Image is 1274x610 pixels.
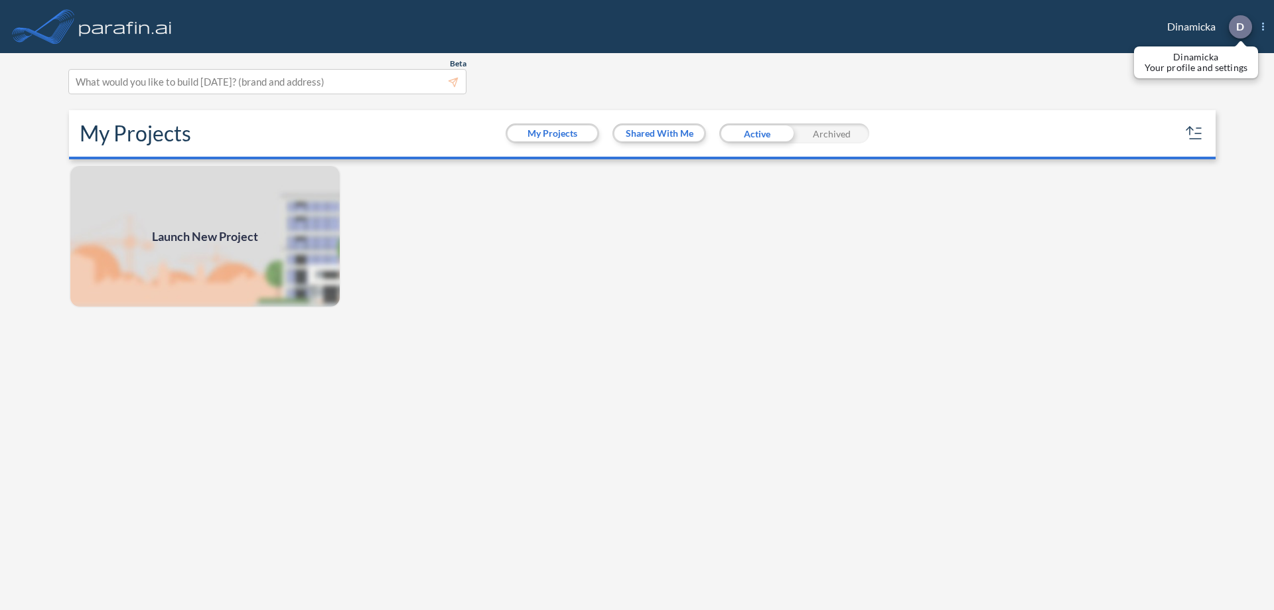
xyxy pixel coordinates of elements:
[1147,15,1264,38] div: Dinamicka
[719,123,794,143] div: Active
[76,13,175,40] img: logo
[1145,52,1247,62] p: Dinamicka
[152,228,258,246] span: Launch New Project
[69,165,341,308] img: add
[1184,123,1205,144] button: sort
[80,121,191,146] h2: My Projects
[1145,62,1247,73] p: Your profile and settings
[614,125,704,141] button: Shared With Me
[450,58,466,69] span: Beta
[1236,21,1244,33] p: D
[508,125,597,141] button: My Projects
[794,123,869,143] div: Archived
[69,165,341,308] a: Launch New Project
